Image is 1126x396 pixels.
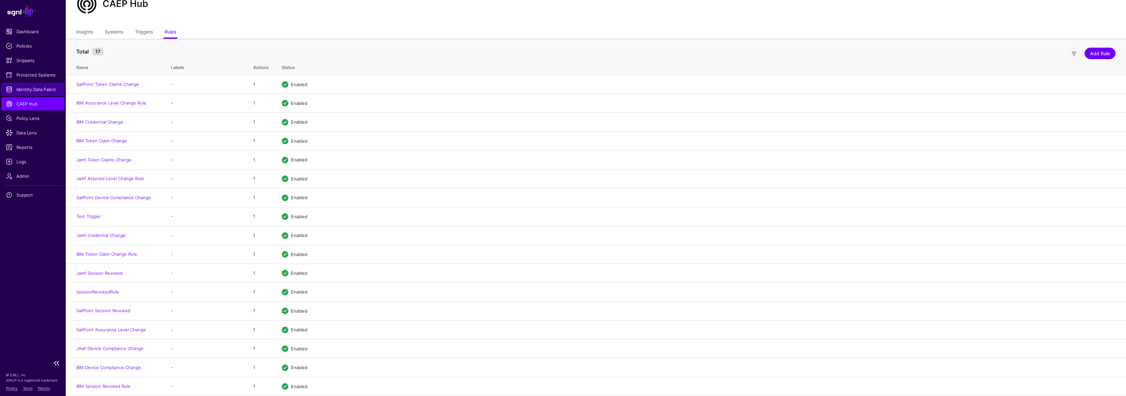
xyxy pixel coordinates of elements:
[247,169,275,188] td: 1
[164,113,247,131] td: -
[247,226,275,245] td: 1
[247,94,275,112] td: 1
[164,207,247,226] td: -
[6,129,60,136] span: Data Lens
[6,192,60,198] span: Support
[6,372,60,378] p: © [URL], Inc
[247,358,275,377] td: 1
[1,126,64,139] a: Data Lens
[76,308,130,313] a: SailPoint Session Revoked
[275,58,1126,75] th: Status
[76,138,127,143] a: IBM Token Claim Change
[135,26,153,39] a: Triggers
[6,115,60,122] span: Policy Lens
[164,339,247,358] td: -
[164,94,247,112] td: -
[291,195,307,200] span: Enabled
[164,151,247,169] td: -
[164,131,247,150] td: -
[291,82,307,87] span: Enabled
[291,308,307,314] span: Enabled
[1,83,64,96] a: Identity Data Fabric
[6,386,18,390] a: Privacy
[291,365,307,370] span: Enabled
[247,320,275,339] td: 1
[1,155,64,168] a: Logs
[247,58,275,75] th: Actions
[6,28,60,35] span: Dashboard
[92,48,104,56] small: 17
[247,113,275,131] td: 1
[38,386,50,390] a: Patents
[76,214,101,219] a: Test Trigger
[6,86,60,93] span: Identity Data Fabric
[76,384,131,389] a: IBM Session Revoked Rule
[76,176,144,181] a: Jamf Assured Level Change Rule
[76,346,143,351] a: Jmaf Device Compliance Change
[76,100,146,105] a: IBM Assurance Level Change Rule
[1,112,64,125] a: Policy Lens
[291,176,307,181] span: Enabled
[76,270,123,276] a: Jamf Session Revoked
[247,245,275,264] td: 1
[291,101,307,106] span: Enabled
[247,151,275,169] td: 1
[291,289,307,294] span: Enabled
[76,157,132,162] a: Jamf Token Claims Change
[247,264,275,283] td: 1
[165,26,176,39] a: Rules
[247,301,275,320] td: 1
[23,386,33,390] a: Terms
[76,289,119,294] a: SessionRevokedRule
[164,188,247,207] td: -
[76,82,139,87] a: SailPoint Token Claims Change
[247,377,275,396] td: 1
[291,251,307,257] span: Enabled
[291,233,307,238] span: Enabled
[76,233,126,238] a: Jamf Credential Change
[6,57,60,64] span: Snippets
[76,251,137,257] a: IBM Token Claim Change Rule
[247,131,275,150] td: 1
[1085,48,1115,59] a: Add Rule
[6,43,60,49] span: Policies
[247,188,275,207] td: 1
[6,101,60,107] span: CAEP Hub
[6,173,60,179] span: Admin
[291,327,307,332] span: Enabled
[164,358,247,377] td: -
[164,245,247,264] td: -
[1,68,64,82] a: Protected Systems
[105,26,123,39] a: Systems
[1,25,64,38] a: Dashboard
[247,207,275,226] td: 1
[164,283,247,301] td: -
[1,170,64,183] a: Admin
[76,26,93,39] a: Insights
[1,97,64,110] a: CAEP Hub
[76,365,141,370] a: IBM Device Compliance Change
[164,58,247,75] th: Labels
[76,327,146,332] a: SailPoint Assurance Level Change
[291,214,307,219] span: Enabled
[164,264,247,283] td: -
[247,283,275,301] td: 1
[164,320,247,339] td: -
[247,75,275,94] td: 1
[6,158,60,165] span: Logs
[164,301,247,320] td: -
[164,169,247,188] td: -
[76,195,151,200] a: SailPoint Device Compliance Change
[66,58,164,75] th: Name
[247,339,275,358] td: 1
[291,346,307,351] span: Enabled
[291,270,307,276] span: Enabled
[291,138,307,144] span: Enabled
[291,384,307,389] span: Enabled
[6,144,60,151] span: Reports
[164,377,247,396] td: -
[4,4,62,18] a: SGNL
[1,141,64,154] a: Reports
[76,48,89,55] strong: Total
[76,119,123,125] a: IBM Credential Change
